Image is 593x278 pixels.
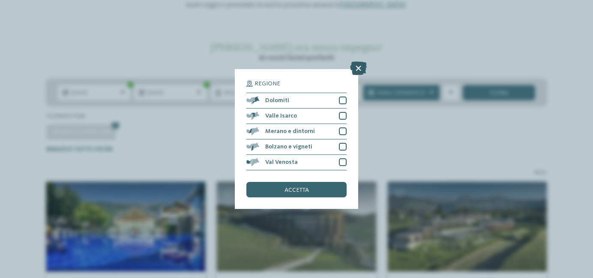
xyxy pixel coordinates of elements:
span: Bolzano e vigneti [265,144,312,150]
span: Dolomiti [265,97,289,103]
span: Regione [255,81,280,87]
span: Valle Isarco [265,113,297,119]
span: accetta [285,187,309,193]
span: Val Venosta [265,159,298,165]
span: Merano e dintorni [265,128,315,134]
